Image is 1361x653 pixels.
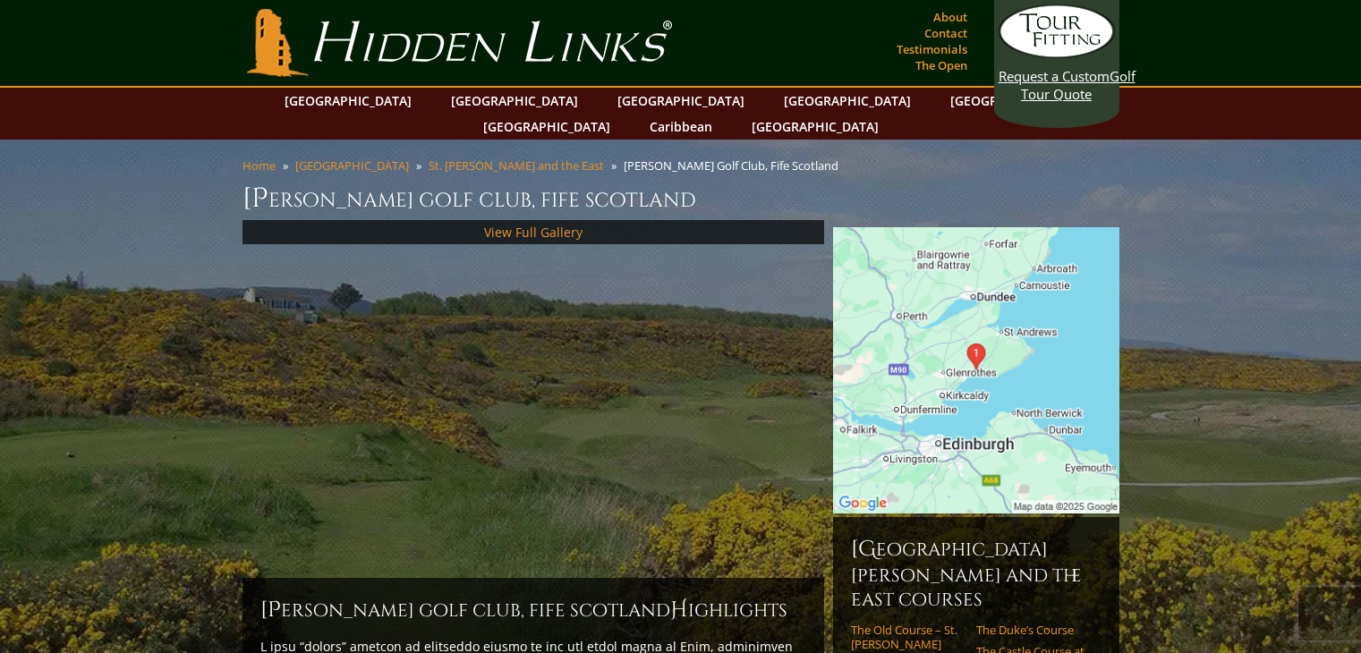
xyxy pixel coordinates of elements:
a: [GEOGRAPHIC_DATA] [608,88,753,114]
a: The Duke’s Course [976,623,1090,637]
a: Testimonials [892,37,972,62]
a: Home [242,157,276,174]
span: H [670,596,688,624]
li: [PERSON_NAME] Golf Club, Fife Scotland [624,157,846,174]
a: Contact [920,21,972,46]
a: [GEOGRAPHIC_DATA] [474,114,619,140]
h1: [PERSON_NAME] Golf Club, Fife Scotland [242,181,1119,216]
a: [GEOGRAPHIC_DATA] [276,88,421,114]
a: The Open [911,53,972,78]
a: [GEOGRAPHIC_DATA] [442,88,587,114]
a: [GEOGRAPHIC_DATA] [743,114,888,140]
a: St. [PERSON_NAME] and the East [429,157,604,174]
span: Request a Custom [999,67,1110,85]
a: Request a CustomGolf Tour Quote [999,4,1115,103]
img: Google Map of Golf Road, Leven, Fife KY8 6BA, United Kingdom [833,227,1119,513]
a: Caribbean [641,114,721,140]
a: [GEOGRAPHIC_DATA] [775,88,920,114]
a: About [929,4,972,30]
a: [GEOGRAPHIC_DATA] [295,157,409,174]
a: View Full Gallery [484,224,583,241]
a: [GEOGRAPHIC_DATA] [941,88,1086,114]
h2: [PERSON_NAME] Golf Club, Fife Scotland ighlights [260,596,806,624]
h6: [GEOGRAPHIC_DATA][PERSON_NAME] and the East Courses [851,535,1102,612]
